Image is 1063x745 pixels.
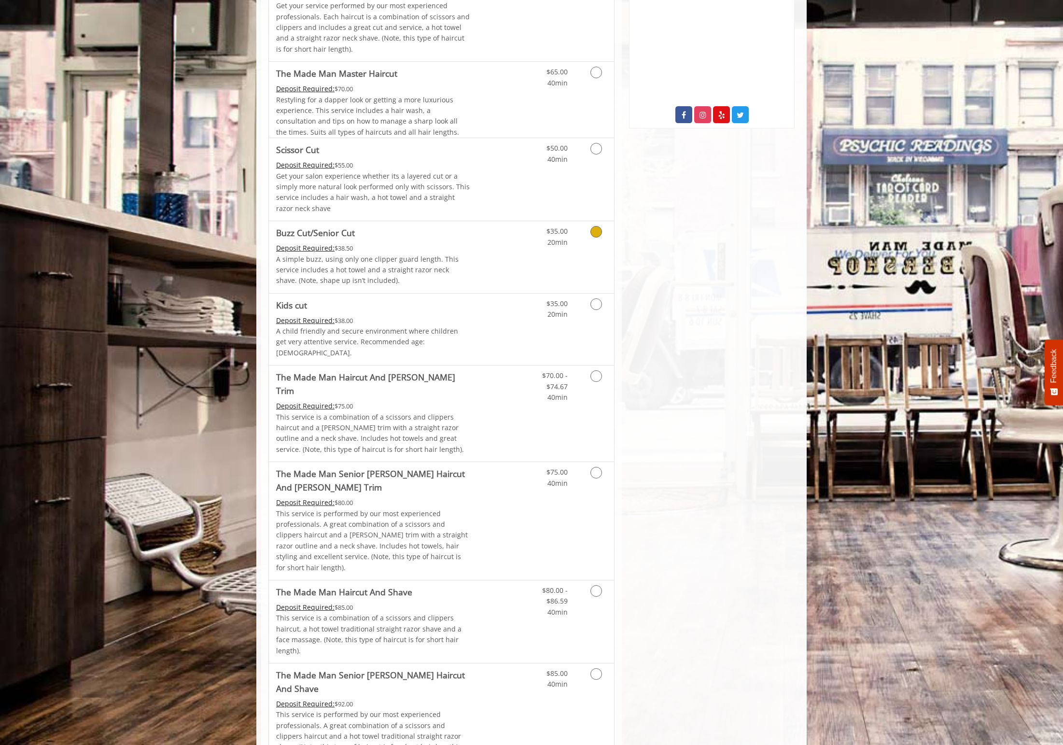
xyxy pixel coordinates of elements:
span: $80.00 - $86.59 [542,586,568,605]
span: $50.00 [546,143,568,153]
b: Scissor Cut [276,143,319,156]
span: This service needs some Advance to be paid before we block your appointment [276,401,335,410]
span: 40min [547,155,568,164]
span: 20min [547,309,568,319]
b: The Made Man Senior [PERSON_NAME] Haircut And Shave [276,668,470,695]
span: $35.00 [546,299,568,308]
p: This service is a combination of a scissors and clippers haircut and a [PERSON_NAME] trim with a ... [276,412,470,455]
b: The Made Man Master Haircut [276,67,397,80]
p: This service is a combination of a scissors and clippers haircut, a hot towel traditional straigh... [276,613,470,656]
div: $38.00 [276,315,470,326]
span: This service needs some Advance to be paid before we block your appointment [276,160,335,169]
span: $75.00 [546,467,568,477]
div: $55.00 [276,160,470,170]
span: This service needs some Advance to be paid before we block your appointment [276,498,335,507]
span: 20min [547,238,568,247]
p: A child friendly and secure environment where children get very attentive service. Recommended ag... [276,326,470,358]
span: This service needs some Advance to be paid before we block your appointment [276,84,335,93]
p: Get your service performed by our most experienced professionals. Each haircut is a combination o... [276,0,470,55]
span: 40min [547,78,568,87]
span: Feedback [1049,349,1058,383]
div: $38.50 [276,243,470,253]
p: A simple buzz, using only one clipper guard length. This service includes a hot towel and a strai... [276,254,470,286]
p: This service is performed by our most experienced professionals. A great combination of a scissor... [276,508,470,573]
span: 40min [547,393,568,402]
p: Get your salon experience whether its a layered cut or a simply more natural look performed only ... [276,171,470,214]
span: 40min [547,607,568,617]
b: The Made Man Haircut And Shave [276,585,412,599]
button: Feedback - Show survey [1045,339,1063,405]
div: $85.00 [276,602,470,613]
span: $65.00 [546,67,568,76]
span: $85.00 [546,669,568,678]
div: $70.00 [276,84,470,94]
span: This service needs some Advance to be paid before we block your appointment [276,603,335,612]
span: This service needs some Advance to be paid before we block your appointment [276,316,335,325]
span: $70.00 - $74.67 [542,371,568,391]
div: $92.00 [276,699,470,709]
span: Restyling for a dapper look or getting a more luxurious experience. This service includes a hair ... [276,95,459,137]
b: The Made Man Senior [PERSON_NAME] Haircut And [PERSON_NAME] Trim [276,467,470,494]
b: Buzz Cut/Senior Cut [276,226,355,239]
span: 40min [547,478,568,488]
div: $80.00 [276,497,470,508]
b: The Made Man Haircut And [PERSON_NAME] Trim [276,370,470,397]
span: This service needs some Advance to be paid before we block your appointment [276,699,335,708]
span: $35.00 [546,226,568,236]
b: Kids cut [276,298,307,312]
span: This service needs some Advance to be paid before we block your appointment [276,243,335,253]
span: 40min [547,679,568,689]
div: $75.00 [276,401,470,411]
